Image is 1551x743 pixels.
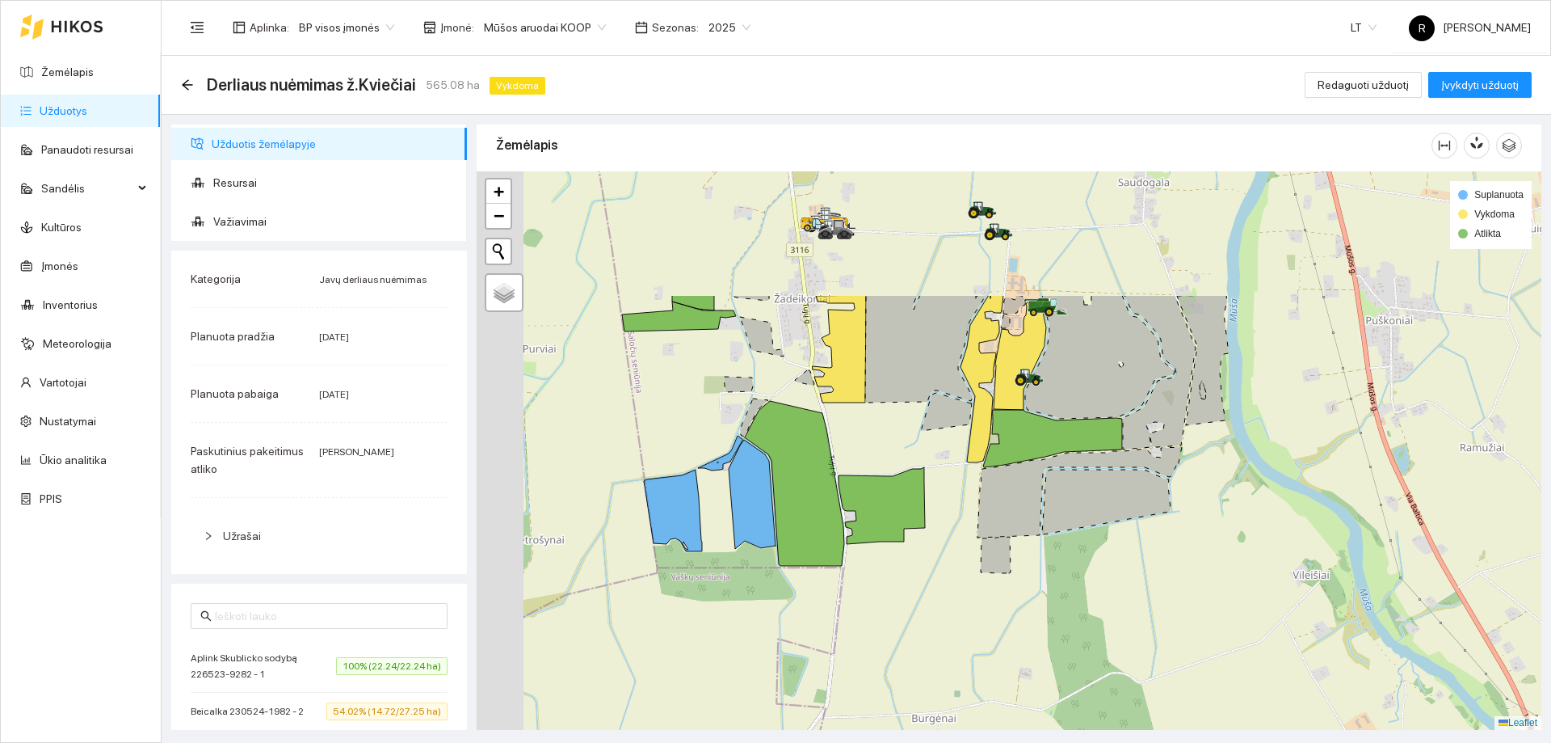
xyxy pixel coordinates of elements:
span: layout [233,21,246,34]
span: shop [423,21,436,34]
span: [PERSON_NAME] [319,446,394,458]
span: BP visos įmonės [299,15,394,40]
span: Sezonas : [652,19,699,36]
span: Paskutinius pakeitimus atliko [191,445,304,475]
a: Užduotys [40,104,87,117]
span: Resursai [213,167,454,199]
span: [DATE] [319,331,349,343]
span: − [494,205,504,226]
span: right [204,531,213,541]
span: Užduotis žemėlapyje [212,128,454,160]
span: Atlikta [1474,228,1501,239]
span: 565.08 ha [426,76,480,94]
a: Vartotojai [40,376,86,389]
span: Įvykdyti užduotį [1441,76,1519,94]
span: Vykdoma [490,77,545,95]
button: Redaguoti užduotį [1305,72,1422,98]
span: Suplanuota [1474,189,1524,201]
span: 2025 [708,15,750,40]
div: Žemėlapis [496,122,1431,168]
span: Planuota pabaiga [191,387,279,400]
span: Vykdoma [1474,209,1515,220]
span: Mūšos aruodai KOOP [484,15,606,40]
span: [DATE] [319,389,349,400]
span: search [200,610,212,622]
span: Redaguoti užduotį [1318,76,1409,94]
span: Aplink Skublicko sodybą 226523-9282 - 1 [191,650,336,682]
button: menu-fold [181,11,213,44]
span: 100% (22.24/22.24 ha) [336,657,448,675]
button: column-width [1431,133,1457,158]
a: Įmonės [41,260,78,272]
span: calendar [635,21,648,34]
span: + [494,181,504,201]
span: menu-fold [190,20,204,35]
a: Zoom out [486,204,511,228]
span: [PERSON_NAME] [1409,21,1531,34]
a: Zoom in [486,179,511,204]
a: Žemėlapis [41,65,94,78]
a: Layers [486,275,522,310]
span: column-width [1432,139,1456,152]
span: Sandėlis [41,172,133,205]
span: LT [1351,15,1377,40]
span: arrow-left [181,78,194,91]
span: R [1419,15,1426,41]
span: Kategorija [191,272,241,285]
a: Meteorologija [43,337,111,350]
span: Beicalka 230524-1982 - 2 [191,703,312,720]
input: Ieškoti lauko [215,607,438,625]
a: Ūkio analitika [40,454,107,466]
a: Nustatymai [40,415,96,428]
span: Įmonė : [440,19,474,36]
a: Kultūros [41,221,82,234]
a: Leaflet [1498,717,1537,728]
span: Planuota pradžia [191,330,275,343]
button: Įvykdyti užduotį [1428,72,1532,98]
a: PPIS [40,492,62,505]
span: Javų derliaus nuėmimas [319,274,427,285]
span: Derliaus nuėmimas ž.Kviečiai [207,72,416,98]
span: Užrašai [223,530,261,542]
span: Važiavimai [213,205,454,238]
a: Redaguoti užduotį [1305,78,1422,91]
button: Initiate a new search [486,239,511,264]
span: 54.02% (14.72/27.25 ha) [326,703,448,720]
div: Užrašai [191,517,448,555]
div: Atgal [181,78,194,92]
a: Inventorius [43,298,98,311]
a: Panaudoti resursai [41,143,133,156]
span: Aplinka : [250,19,289,36]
